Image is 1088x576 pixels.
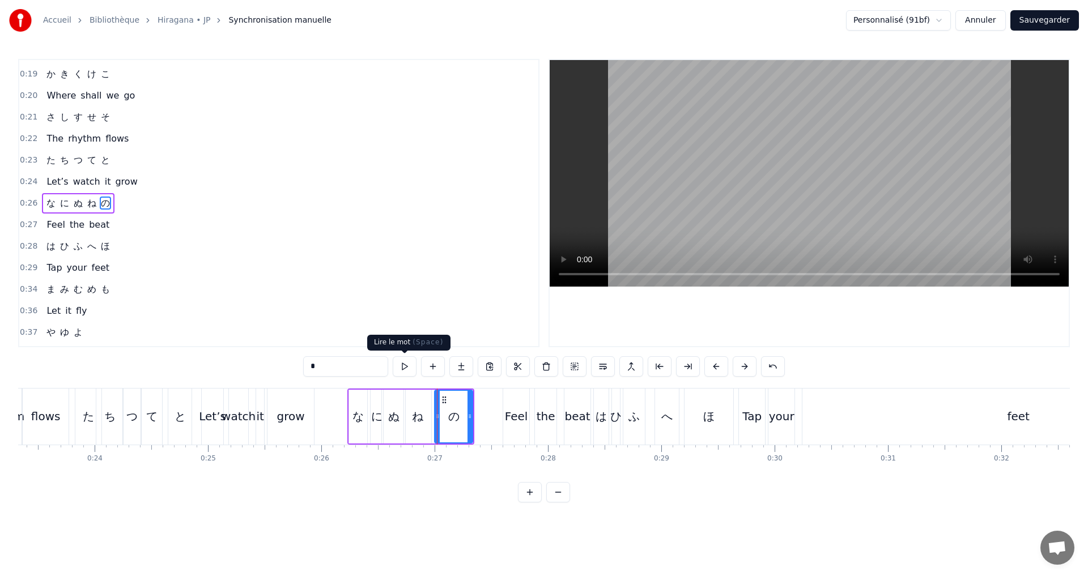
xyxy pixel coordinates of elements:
span: む [73,283,84,296]
a: Accueil [43,15,71,26]
span: ま [45,283,57,296]
span: へ [86,240,97,253]
span: ね [86,197,97,210]
div: your [769,408,794,425]
span: に [59,197,70,210]
span: The [45,132,65,145]
span: た [45,153,57,167]
span: つ [73,153,84,167]
a: Ouvrir le chat [1040,531,1074,565]
span: み [59,283,70,296]
span: も [100,283,111,296]
span: ゆ [59,326,70,339]
span: ひ [59,240,70,253]
div: 0:28 [541,454,556,463]
div: grow [277,408,305,425]
span: Where [45,89,77,102]
div: 0:27 [427,454,443,463]
span: く [73,67,84,80]
span: 0:36 [20,305,37,317]
span: せ [86,110,97,123]
div: feet [1007,408,1030,425]
div: beat [565,408,590,425]
div: ふ [628,408,640,425]
span: the [69,218,86,231]
span: 0:29 [20,262,37,274]
div: 0:30 [767,454,783,463]
span: we [105,89,121,102]
img: youka [9,9,32,32]
div: 0:32 [994,454,1009,463]
span: shall [79,89,103,102]
span: や [45,326,57,339]
span: grow [114,175,138,188]
span: Tap [45,261,63,274]
span: ち [59,153,70,167]
div: ち [104,408,116,425]
span: て [86,153,97,167]
span: 0:28 [20,241,37,252]
span: な [45,197,57,210]
span: は [45,240,57,253]
div: て [146,408,158,425]
div: へ [661,408,673,425]
span: 0:23 [20,155,37,166]
div: 0:25 [201,454,216,463]
span: き [59,67,70,80]
span: it [104,175,112,188]
span: 0:20 [20,90,37,101]
span: go [122,89,136,102]
button: Annuler [955,10,1005,31]
span: ほ [100,240,111,253]
div: ほ [703,408,715,425]
div: watch [222,408,256,425]
span: Synchronisation manuelle [228,15,331,26]
div: ね [412,408,423,425]
div: Lire le mot [367,335,450,351]
div: it [256,408,263,425]
span: watch [72,175,101,188]
span: め [86,283,97,296]
div: 0:24 [87,454,103,463]
div: the [537,408,555,425]
span: 0:26 [20,198,37,209]
div: の [448,408,460,425]
span: ふ [73,240,84,253]
div: Feel [505,408,528,425]
span: fly [75,304,88,317]
div: に [371,408,382,425]
div: と [175,408,186,425]
span: け [86,67,97,80]
span: 0:21 [20,112,37,123]
span: す [73,110,84,123]
span: よ [73,326,84,339]
div: 0:31 [881,454,896,463]
span: ぬ [73,197,84,210]
span: it [64,304,73,317]
div: は [596,408,607,425]
span: か [45,67,57,80]
a: Hiragana • JP [158,15,210,26]
span: 0:22 [20,133,37,144]
span: Let’s [45,175,69,188]
span: rhythm [67,132,102,145]
button: Sauvegarder [1010,10,1079,31]
div: ぬ [388,408,399,425]
span: 0:19 [20,69,37,80]
span: の [100,197,111,210]
div: ひ [610,408,622,425]
div: た [83,408,94,425]
span: さ [45,110,57,123]
div: な [352,408,364,425]
span: と [100,153,111,167]
span: こ [100,67,111,80]
span: ( Space ) [413,338,443,346]
div: つ [126,408,138,425]
span: flows [104,132,130,145]
nav: breadcrumb [43,15,331,26]
span: 0:37 [20,327,37,338]
div: Tap [742,408,762,425]
span: 0:24 [20,176,37,187]
a: Bibliothèque [90,15,139,26]
div: 0:26 [314,454,329,463]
